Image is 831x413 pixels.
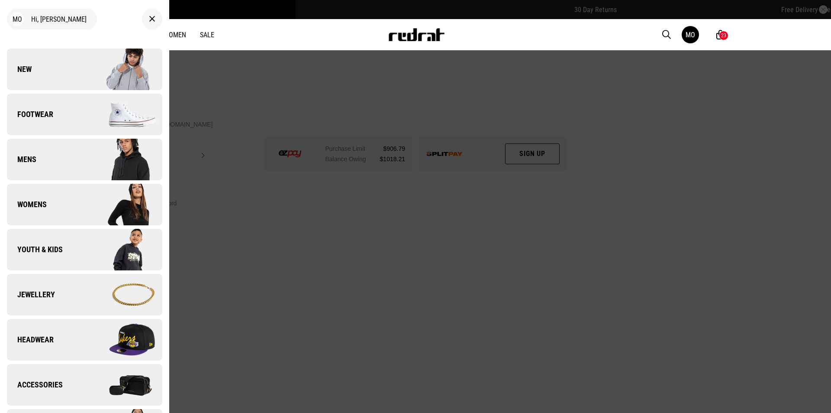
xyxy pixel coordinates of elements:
a: Headwear Company [7,319,162,361]
div: 23 [721,33,726,39]
a: Footwear Company [7,94,162,135]
img: Company [84,138,162,181]
a: 23 [716,30,725,39]
a: Mens Company [7,139,162,180]
span: Jewellery [7,289,55,300]
img: Company [84,183,162,226]
img: Company [84,273,162,316]
a: New Company [7,49,162,90]
span: Mens [7,154,36,165]
a: Women [164,31,186,39]
span: Headwear [7,335,54,345]
img: Company [84,318,162,361]
img: Company [84,93,162,136]
img: Redrat logo [388,28,445,41]
span: Youth & Kids [7,244,63,255]
span: Womens [7,199,47,210]
a: Youth & Kids Company [7,229,162,270]
span: Footwear [7,109,53,120]
span: Accessories [7,380,63,390]
a: Sale [200,31,214,39]
div: Hi, [PERSON_NAME] [7,9,97,29]
a: Jewellery Company [7,274,162,315]
button: Open LiveChat chat widget [7,3,33,29]
span: New [7,64,32,75]
a: Accessories Company [7,364,162,406]
img: Company [84,48,162,91]
div: MO [686,31,695,39]
a: Womens Company [7,184,162,225]
img: Company [84,363,162,406]
div: MO [10,12,24,26]
img: Company [84,228,162,271]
